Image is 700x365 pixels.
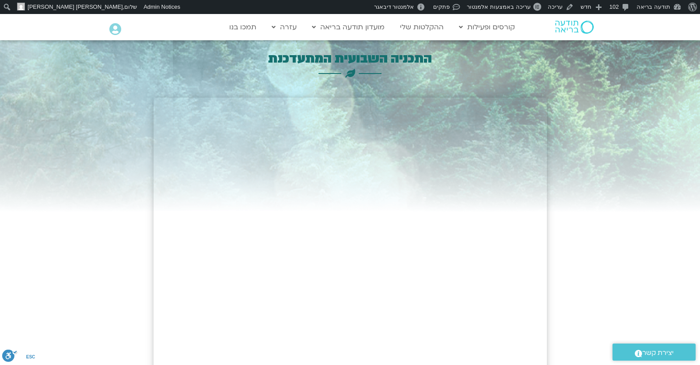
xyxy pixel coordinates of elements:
[467,4,530,10] span: עריכה באמצעות אלמנטור
[28,4,123,10] span: [PERSON_NAME] [PERSON_NAME]
[455,19,519,35] a: קורסים ופעילות
[555,21,594,34] img: תודעה בריאה
[154,50,547,67] h3: התכניה השבועית המתעדכנת
[395,19,448,35] a: ההקלטות שלי
[612,344,696,361] a: יצירת קשר
[642,347,674,359] span: יצירת קשר
[225,19,261,35] a: תמכו בנו
[267,19,301,35] a: עזרה
[308,19,389,35] a: מועדון תודעה בריאה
